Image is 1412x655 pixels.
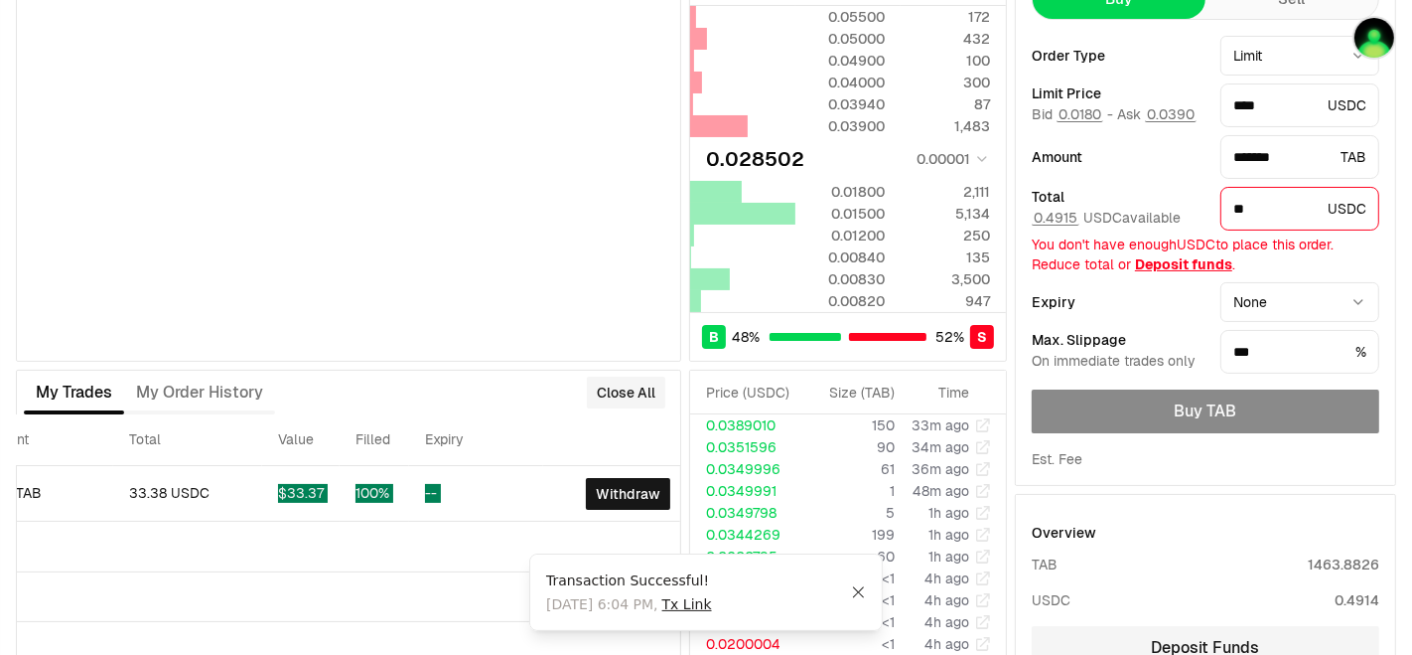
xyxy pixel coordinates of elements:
div: Size ( TAB ) [819,383,895,403]
th: Filled [340,414,409,466]
button: Withdraw [586,478,670,510]
td: 0.0351596 [690,436,803,458]
div: Limit Price [1032,86,1204,100]
div: 0.028502 [706,145,804,173]
td: 0.0349996 [690,458,803,480]
div: TAB [1220,135,1379,179]
td: 61 [803,458,896,480]
div: Total [1032,190,1204,204]
img: 4 [1352,16,1396,60]
button: Limit [1220,36,1379,76]
td: 0.0349798 [690,502,803,524]
div: 0.05500 [796,7,885,27]
div: USDC [1220,187,1379,231]
td: 0.0349991 [690,480,803,502]
button: 0.0180 [1057,106,1103,122]
button: 0.0390 [1145,106,1197,122]
span: Bid - [1032,106,1113,124]
th: Value [262,414,340,466]
button: Close [851,584,866,600]
time: 1h ago [928,504,969,522]
th: Expiry [409,414,543,466]
th: Total [113,414,262,466]
div: 432 [902,29,990,49]
time: 1h ago [928,526,969,544]
time: 4h ago [924,613,969,631]
div: 5,134 [902,204,990,224]
span: B [709,327,719,347]
span: S [977,327,987,347]
div: Expiry [1032,295,1204,309]
td: 5 [803,502,896,524]
td: <1 [803,633,896,655]
button: Close All [587,377,665,409]
div: 100% [355,485,393,503]
div: 250 [902,226,990,246]
div: 300 [902,73,990,92]
div: 0.01200 [796,226,885,246]
div: 33.38 USDC [129,485,246,503]
span: Ask [1117,106,1197,124]
time: 1h ago [928,548,969,566]
div: 2,111 [902,182,990,202]
div: 0.01500 [796,204,885,224]
td: -- [409,466,543,522]
div: 1463.8826 [1308,555,1379,574]
td: 199 [803,524,896,546]
span: 48 % [732,327,760,347]
time: 4h ago [924,635,969,653]
div: Est. Fee [1032,449,1082,469]
div: Overview [1032,523,1096,543]
div: On immediate trades only [1032,353,1204,371]
div: TAB [1032,555,1058,574]
span: USDC available [1032,209,1181,227]
div: 0.00820 [796,291,885,311]
div: 0.04900 [796,51,885,71]
div: 0.03900 [796,116,885,136]
div: 0.00830 [796,269,885,289]
div: % [1220,330,1379,374]
div: 0.01800 [796,182,885,202]
td: 0.0200004 [690,633,803,655]
div: 0.05000 [796,29,885,49]
div: Price ( USDC ) [706,383,802,403]
td: 0.0389010 [690,414,803,436]
td: 150 [803,414,896,436]
button: 0.4915 [1032,210,1079,226]
div: 0.00840 [796,247,885,267]
div: 0.04000 [796,73,885,92]
a: Deposit funds [1135,255,1232,273]
div: Time [912,383,969,403]
div: Amount [1032,150,1204,164]
div: Order Type [1032,49,1204,63]
td: 0.0200735 [690,546,803,568]
div: 3,500 [902,269,990,289]
div: 100 [902,51,990,71]
div: 135 [902,247,990,267]
time: 48m ago [913,482,969,500]
td: 1 [803,480,896,502]
span: 52 % [936,327,965,347]
time: 34m ago [912,438,969,456]
span: [DATE] 6:04 PM , [546,594,712,614]
div: $33.37 [278,485,324,503]
button: My Order History [124,373,275,412]
div: 947 [902,291,990,311]
a: Tx Link [662,594,712,614]
div: USDC [1220,83,1379,127]
time: 4h ago [924,570,969,587]
div: 0.4914 [1335,590,1379,610]
td: 90 [803,436,896,458]
button: None [1220,282,1379,322]
div: Max. Slippage [1032,333,1204,347]
div: 0.03940 [796,94,885,114]
time: 33m ago [912,416,969,434]
button: My Trades [24,373,124,412]
div: Transaction Successful! [546,571,851,590]
div: 172 [902,7,990,27]
td: 60 [803,546,896,568]
time: 4h ago [924,591,969,609]
div: 87 [902,94,990,114]
div: You don't have enough USDC to place this order. Reduce total or . [1032,235,1379,274]
div: USDC [1032,590,1070,610]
